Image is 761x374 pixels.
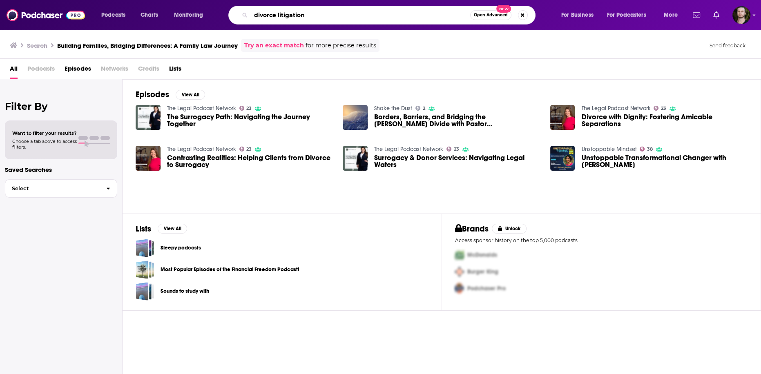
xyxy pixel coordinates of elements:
[452,247,467,263] img: First Pro Logo
[5,166,117,174] p: Saved Searches
[246,147,252,151] span: 23
[306,41,376,50] span: for more precise results
[168,9,214,22] button: open menu
[581,154,748,168] span: Unstoppable Transformational Changer with [PERSON_NAME]
[167,146,236,153] a: The Legal Podcast Network
[581,154,748,168] a: Unstoppable Transformational Changer with Shilpa Alimchandani
[65,62,91,79] a: Episodes
[607,9,646,21] span: For Podcasters
[581,146,636,153] a: Unstoppable Mindset
[710,8,723,22] a: Show notifications dropdown
[161,243,201,252] a: Sleepy podcasts
[374,105,412,112] a: Shake the Dust
[27,42,47,49] h3: Search
[343,105,368,130] img: Borders, Barriers, and Bridging the Black-Brown Divide with Pastor Milly Aquije and Gabrielle Apo...
[374,146,443,153] a: The Legal Podcast Network
[136,89,169,100] h2: Episodes
[27,62,55,79] span: Podcasts
[658,9,688,22] button: open menu
[470,10,511,20] button: Open AdvancedNew
[374,114,540,127] span: Borders, Barriers, and Bridging the [PERSON_NAME] Divide with Pastor [PERSON_NAME] and [PERSON_NAME]
[640,147,653,151] a: 38
[415,106,425,111] a: 2
[374,154,540,168] a: Surrogacy & Donor Services: Navigating Legal Waters
[690,8,703,22] a: Show notifications dropdown
[136,105,161,130] img: The Surrogacy Path: Navigating the Journey Together
[136,282,154,301] a: Sounds to study with
[550,146,575,171] a: Unstoppable Transformational Changer with Shilpa Alimchandani
[581,114,748,127] a: Divorce with Dignity: Fostering Amicable Separations
[101,9,125,21] span: Podcasts
[474,13,508,17] span: Open Advanced
[5,179,117,198] button: Select
[174,9,203,21] span: Monitoring
[423,107,425,110] span: 2
[467,285,506,292] span: Podchaser Pro
[246,107,252,110] span: 23
[550,105,575,130] img: Divorce with Dignity: Fostering Amicable Separations
[136,224,187,234] a: ListsView All
[176,90,205,100] button: View All
[581,105,650,112] a: The Legal Podcast Network
[236,6,543,24] div: Search podcasts, credits, & more...
[96,9,136,22] button: open menu
[244,41,304,50] a: Try an exact match
[135,9,163,22] a: Charts
[5,100,117,112] h2: Filter By
[239,106,252,111] a: 23
[136,146,161,171] a: Contrasting Realities: Helping Clients from Divorce to Surrogacy
[661,107,666,110] span: 23
[10,62,18,79] a: All
[454,147,459,151] span: 23
[374,114,540,127] a: Borders, Barriers, and Bridging the Black-Brown Divide with Pastor Milly Aquije and Gabrielle Apo...
[5,186,100,191] span: Select
[141,9,158,21] span: Charts
[455,224,489,234] h2: Brands
[161,265,299,274] a: Most Popular Episodes of the Financial Freedom Podcast!
[492,224,527,234] button: Unlock
[602,9,658,22] button: open menu
[496,5,511,13] span: New
[136,224,151,234] h2: Lists
[452,280,467,297] img: Third Pro Logo
[158,224,187,234] button: View All
[167,114,333,127] a: The Surrogacy Path: Navigating the Journey Together
[455,237,748,243] p: Access sponsor history on the top 5,000 podcasts.
[556,9,604,22] button: open menu
[707,42,748,49] button: Send feedback
[12,138,77,150] span: Choose a tab above to access filters.
[57,42,238,49] h3: Building Families, Bridging Differences: A Family Law Journey
[654,106,666,111] a: 23
[136,260,154,279] a: Most Popular Episodes of the Financial Freedom Podcast!
[167,105,236,112] a: The Legal Podcast Network
[169,62,181,79] a: Lists
[467,268,498,275] span: Burger King
[7,7,85,23] img: Podchaser - Follow, Share and Rate Podcasts
[467,252,497,258] span: McDonalds
[136,89,205,100] a: EpisodesView All
[647,147,653,151] span: 38
[732,6,750,24] img: User Profile
[732,6,750,24] button: Show profile menu
[343,146,368,171] a: Surrogacy & Donor Services: Navigating Legal Waters
[251,9,470,22] input: Search podcasts, credits, & more...
[664,9,678,21] span: More
[136,239,154,257] a: Sleepy podcasts
[167,154,333,168] a: Contrasting Realities: Helping Clients from Divorce to Surrogacy
[239,147,252,151] a: 23
[561,9,594,21] span: For Business
[446,147,459,151] a: 23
